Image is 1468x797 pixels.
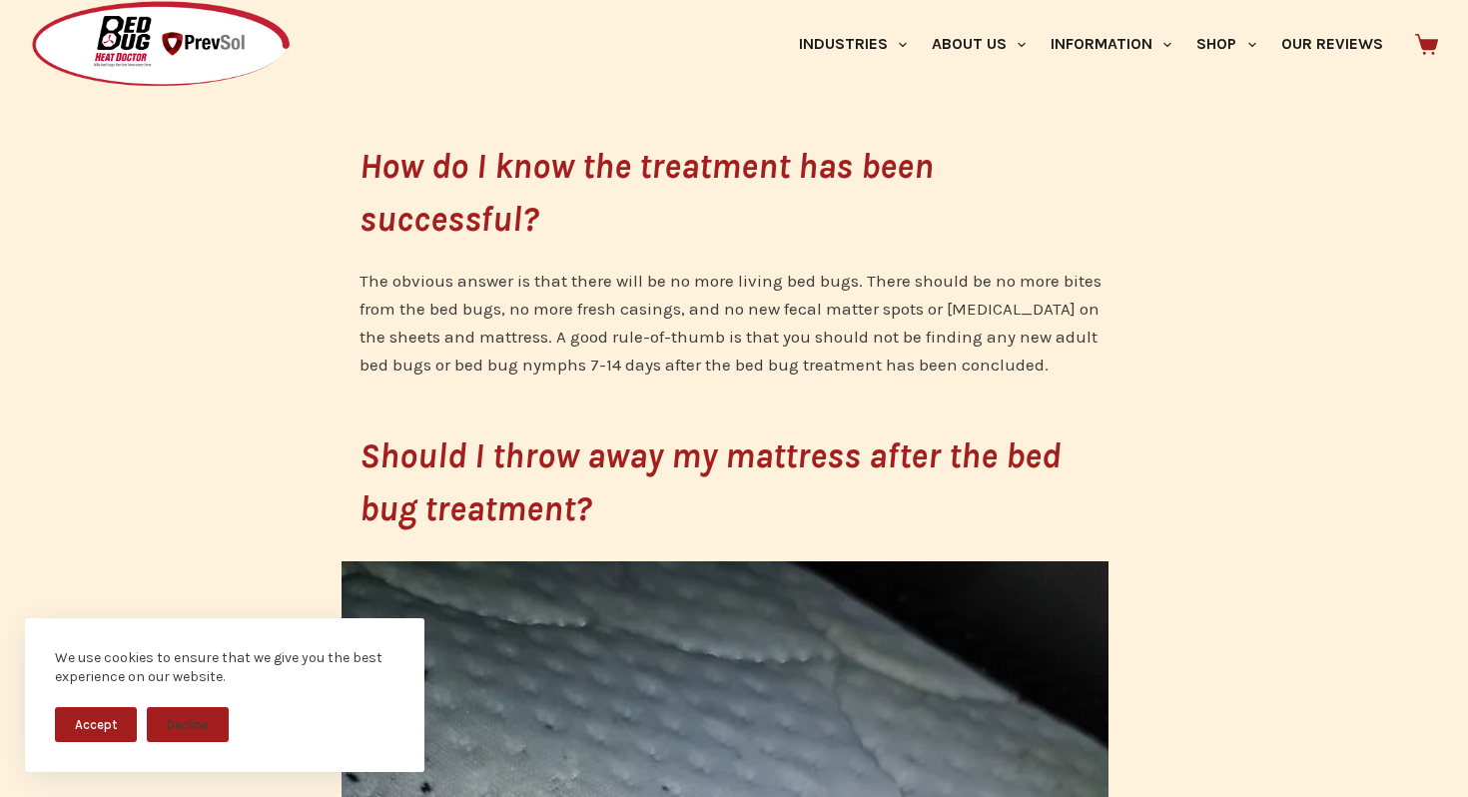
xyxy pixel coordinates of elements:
em: How do I know the treatment has been successful? [360,146,934,240]
div: We use cookies to ensure that we give you the best experience on our website. [55,648,394,687]
button: Decline [147,707,229,742]
em: Should I throw away my mattress after the bed bug treatment? [360,435,1061,529]
button: Accept [55,707,137,742]
p: The obvious answer is that there will be no more living bed bugs. There should be no more bites f... [360,267,1108,379]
